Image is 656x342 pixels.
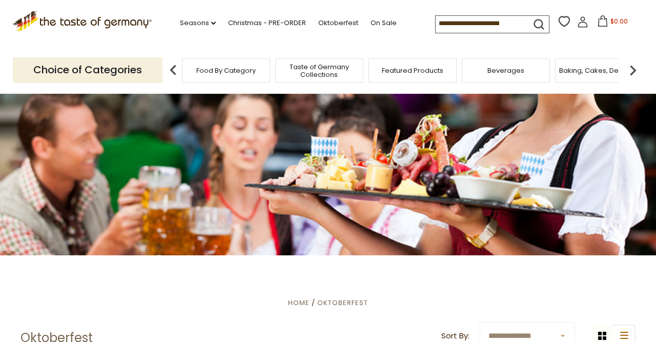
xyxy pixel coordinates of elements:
[180,17,216,29] a: Seasons
[487,67,524,74] a: Beverages
[318,17,358,29] a: Oktoberfest
[623,60,643,81] img: next arrow
[196,67,256,74] a: Food By Category
[610,17,628,26] span: $0.00
[317,298,368,308] a: Oktoberfest
[228,17,306,29] a: Christmas - PRE-ORDER
[13,57,162,83] p: Choice of Categories
[288,298,310,308] a: Home
[163,60,183,81] img: previous arrow
[278,63,360,78] a: Taste of Germany Collections
[382,67,443,74] a: Featured Products
[590,15,634,31] button: $0.00
[371,17,397,29] a: On Sale
[559,67,639,74] a: Baking, Cakes, Desserts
